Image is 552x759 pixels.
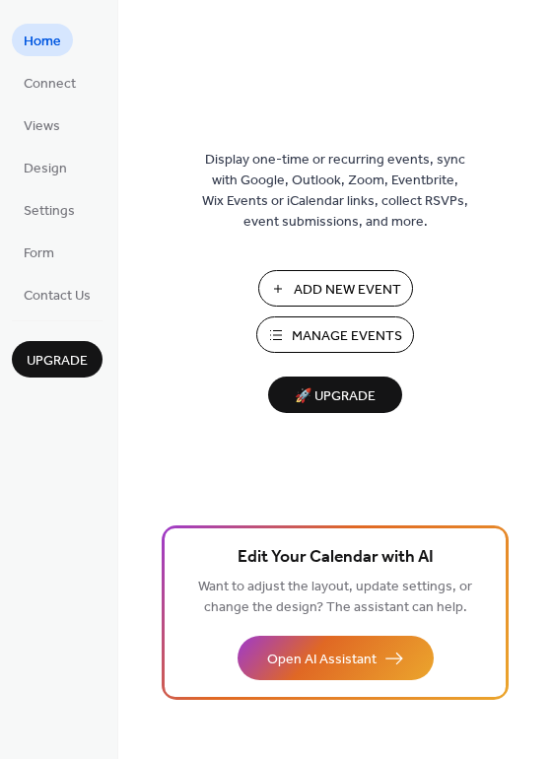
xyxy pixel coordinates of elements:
[258,270,413,307] button: Add New Event
[24,116,60,137] span: Views
[12,108,72,141] a: Views
[24,201,75,222] span: Settings
[294,280,401,301] span: Add New Event
[24,286,91,307] span: Contact Us
[24,74,76,95] span: Connect
[12,341,103,378] button: Upgrade
[238,544,434,572] span: Edit Your Calendar with AI
[256,316,414,353] button: Manage Events
[280,383,390,410] span: 🚀 Upgrade
[238,636,434,680] button: Open AI Assistant
[24,159,67,179] span: Design
[12,66,88,99] a: Connect
[24,32,61,52] span: Home
[12,24,73,56] a: Home
[198,574,472,621] span: Want to adjust the layout, update settings, or change the design? The assistant can help.
[24,243,54,264] span: Form
[202,150,468,233] span: Display one-time or recurring events, sync with Google, Outlook, Zoom, Eventbrite, Wix Events or ...
[12,151,79,183] a: Design
[27,351,88,372] span: Upgrade
[268,377,402,413] button: 🚀 Upgrade
[12,236,66,268] a: Form
[12,193,87,226] a: Settings
[12,278,103,310] a: Contact Us
[292,326,402,347] span: Manage Events
[267,650,377,670] span: Open AI Assistant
